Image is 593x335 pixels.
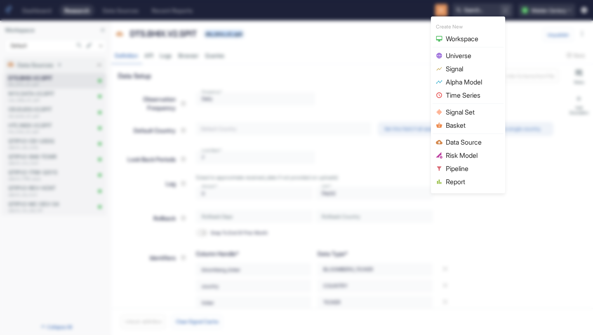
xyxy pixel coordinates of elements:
[446,177,500,187] span: Report
[446,107,500,117] span: Signal Set
[446,51,500,61] span: Universe
[446,34,500,44] span: Workspace
[446,120,500,130] span: Basket
[446,90,500,100] span: Time Series
[446,150,500,160] span: Risk Model
[446,164,500,173] span: Pipeline
[446,77,500,87] span: Alpha Model
[446,64,500,74] span: Signal
[446,137,500,147] span: Data Source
